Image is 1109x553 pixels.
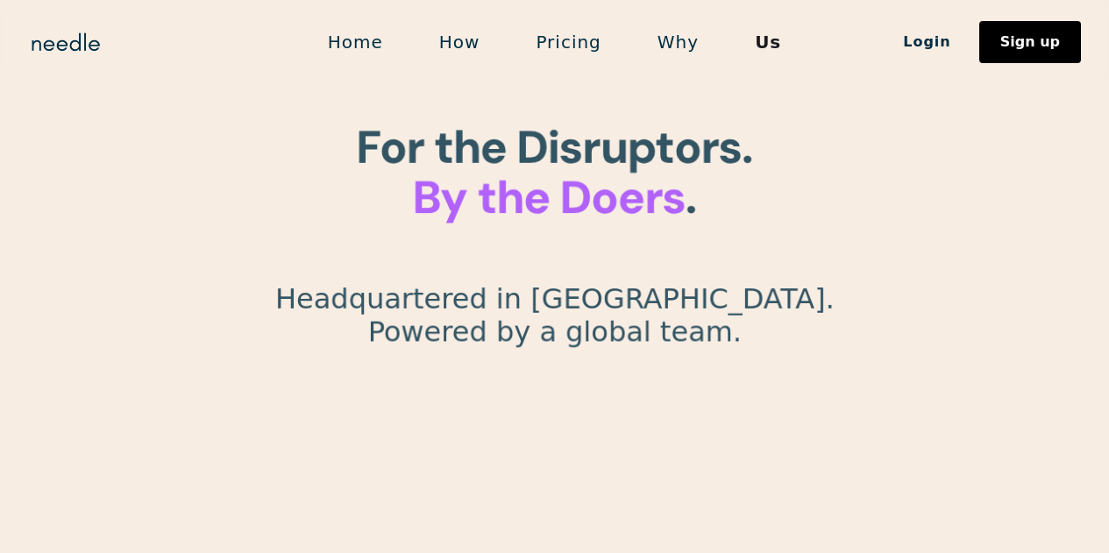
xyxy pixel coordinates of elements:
h1: For the Disruptors. ‍ . ‍ [356,123,752,273]
a: Login [875,27,979,57]
a: Pricing [508,24,629,60]
span: By the Doers [413,167,686,227]
div: Sign up [1000,35,1060,49]
a: Why [629,24,727,60]
a: Us [727,24,809,60]
p: Headquartered in [GEOGRAPHIC_DATA]. Powered by a global team. [275,281,835,349]
a: Home [300,24,411,60]
a: Sign up [979,21,1081,63]
a: How [411,24,508,60]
